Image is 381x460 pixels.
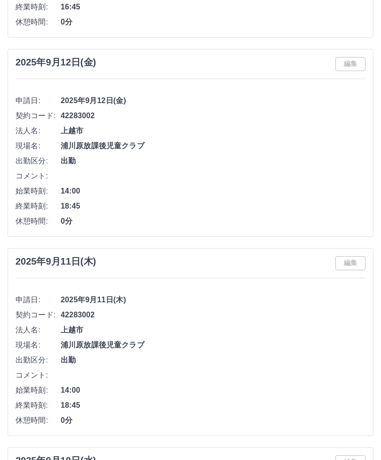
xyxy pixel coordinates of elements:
span: 出勤区分: [16,355,61,366]
span: 休憩時間: [16,16,61,28]
span: 出勤区分: [16,155,61,167]
span: 終業時刻: [16,1,61,13]
span: 終業時刻: [16,201,61,212]
span: 申請日: [16,294,61,306]
span: 0分 [61,415,365,426]
span: 2025年9月12日(金) [61,95,365,106]
span: 18:45 [61,201,365,212]
span: 0分 [61,216,365,227]
span: 休憩時間: [16,216,61,227]
span: コメント: [16,170,61,182]
span: コメント: [16,370,61,381]
span: 14:00 [61,385,365,396]
span: 18:45 [61,400,365,411]
span: 契約コード: [16,110,61,121]
span: 始業時刻: [16,186,61,197]
span: 上越市 [61,324,365,336]
span: 浦川原放課後児童クラブ [61,339,365,351]
h3: 2025年9月11日(木) [16,256,96,267]
span: 2025年9月11日(木) [61,294,365,306]
span: 42283002 [61,309,365,321]
span: 出勤 [61,155,365,167]
span: 出勤 [61,355,365,366]
h3: 2025年9月12日(金) [16,57,96,68]
span: 法人名: [16,125,61,137]
span: 法人名: [16,324,61,336]
span: 0分 [61,16,365,28]
span: 終業時刻: [16,400,61,411]
span: 42283002 [61,110,365,121]
span: 16:45 [61,1,365,13]
span: 始業時刻: [16,385,61,396]
span: 休憩時間: [16,415,61,426]
span: 上越市 [61,125,365,137]
span: 申請日: [16,95,61,106]
span: 浦川原放課後児童クラブ [61,140,365,152]
span: 14:00 [61,186,365,197]
span: 現場名: [16,140,61,152]
span: 契約コード: [16,309,61,321]
span: 現場名: [16,339,61,351]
